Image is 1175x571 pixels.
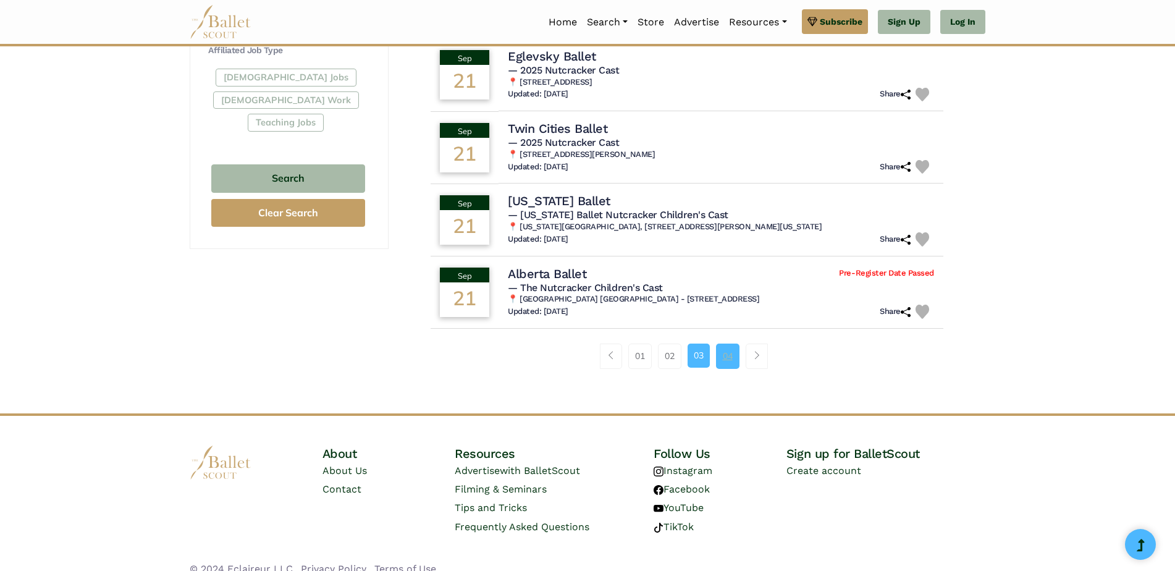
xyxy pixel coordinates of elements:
[455,502,527,514] a: Tips and Tricks
[508,234,568,245] h6: Updated: [DATE]
[654,485,663,495] img: facebook logo
[322,446,455,462] h4: About
[508,294,934,305] h6: 📍 [GEOGRAPHIC_DATA] [GEOGRAPHIC_DATA] - [STREET_ADDRESS]
[508,282,663,294] span: — The Nutcracker Children's Cast
[654,483,710,495] a: Facebook
[724,9,791,35] a: Resources
[440,138,489,172] div: 21
[455,446,654,462] h4: Resources
[211,199,365,227] button: Clear Search
[880,234,911,245] h6: Share
[807,15,817,28] img: gem.svg
[508,137,619,148] span: — 2025 Nutcracker Cast
[508,266,586,282] h4: Alberta Ballet
[878,10,930,35] a: Sign Up
[654,504,663,514] img: youtube logo
[628,344,652,368] a: 01
[658,344,681,368] a: 02
[716,344,739,368] a: 04
[802,9,868,34] a: Subscribe
[440,50,489,65] div: Sep
[508,89,568,99] h6: Updated: [DATE]
[211,164,365,193] button: Search
[654,467,663,476] img: instagram logo
[880,162,911,172] h6: Share
[654,465,712,476] a: Instagram
[190,446,251,480] img: logo
[654,521,694,533] a: TikTok
[600,344,775,368] nav: Page navigation example
[508,307,568,317] h6: Updated: [DATE]
[508,222,934,232] h6: 📍 [US_STATE][GEOGRAPHIC_DATA], [STREET_ADDRESS][PERSON_NAME][US_STATE]
[455,521,589,533] a: Frequently Asked Questions
[440,210,489,245] div: 21
[654,523,663,533] img: tiktok logo
[508,150,934,160] h6: 📍 [STREET_ADDRESS][PERSON_NAME]
[508,209,728,221] span: — [US_STATE] Ballet Nutcracker Children's Cast
[440,282,489,317] div: 21
[786,465,861,476] a: Create account
[582,9,633,35] a: Search
[508,162,568,172] h6: Updated: [DATE]
[508,193,610,209] h4: [US_STATE] Ballet
[633,9,669,35] a: Store
[500,465,580,476] span: with BalletScout
[508,64,619,76] span: — 2025 Nutcracker Cast
[508,48,596,64] h4: Eglevsky Ballet
[440,123,489,138] div: Sep
[508,77,934,88] h6: 📍 [STREET_ADDRESS]
[322,465,367,476] a: About Us
[839,268,933,279] span: Pre-Register Date Passed
[654,502,704,514] a: YouTube
[880,89,911,99] h6: Share
[786,446,985,462] h4: Sign up for BalletScout
[654,446,786,462] h4: Follow Us
[440,268,489,282] div: Sep
[688,344,710,367] a: 03
[940,10,985,35] a: Log In
[440,65,489,99] div: 21
[669,9,724,35] a: Advertise
[820,15,862,28] span: Subscribe
[455,483,547,495] a: Filming & Seminars
[508,121,607,137] h4: Twin Cities Ballet
[208,44,368,57] h4: Affiliated Job Type
[440,195,489,210] div: Sep
[880,307,911,317] h6: Share
[322,483,361,495] a: Contact
[544,9,582,35] a: Home
[455,465,580,476] a: Advertisewith BalletScout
